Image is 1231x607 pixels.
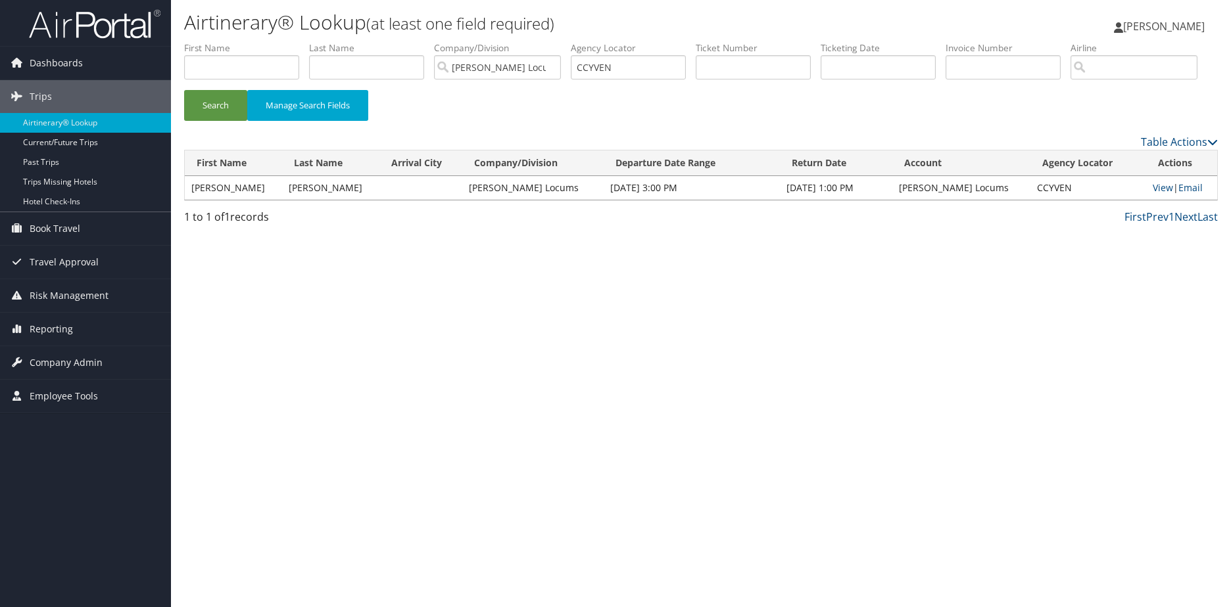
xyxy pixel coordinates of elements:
[1030,150,1147,176] th: Agency Locator: activate to sort column ascending
[1146,210,1169,224] a: Prev
[30,346,103,379] span: Company Admin
[184,9,873,36] h1: Airtinerary® Lookup
[30,380,98,413] span: Employee Tools
[1071,41,1207,55] label: Airline
[780,176,892,200] td: [DATE] 1:00 PM
[604,176,780,200] td: [DATE] 3:00 PM
[462,150,604,176] th: Company/Division
[309,41,434,55] label: Last Name
[1169,210,1174,224] a: 1
[1197,210,1218,224] a: Last
[30,313,73,346] span: Reporting
[185,150,282,176] th: First Name: activate to sort column ascending
[571,41,696,55] label: Agency Locator
[184,90,247,121] button: Search
[462,176,604,200] td: [PERSON_NAME] Locums
[282,176,379,200] td: [PERSON_NAME]
[1178,181,1203,194] a: Email
[185,176,282,200] td: [PERSON_NAME]
[30,279,109,312] span: Risk Management
[1141,135,1218,149] a: Table Actions
[379,150,463,176] th: Arrival City: activate to sort column ascending
[184,209,428,231] div: 1 to 1 of records
[282,150,379,176] th: Last Name: activate to sort column ascending
[946,41,1071,55] label: Invoice Number
[434,41,571,55] label: Company/Division
[821,41,946,55] label: Ticketing Date
[366,12,554,34] small: (at least one field required)
[1146,150,1217,176] th: Actions
[224,210,230,224] span: 1
[1146,176,1217,200] td: |
[30,47,83,79] span: Dashboards
[29,9,160,39] img: airportal-logo.png
[1030,176,1147,200] td: CCYVEN
[30,80,52,113] span: Trips
[30,246,99,279] span: Travel Approval
[1123,19,1205,34] span: [PERSON_NAME]
[696,41,821,55] label: Ticket Number
[892,150,1030,176] th: Account: activate to sort column ascending
[247,90,368,121] button: Manage Search Fields
[780,150,892,176] th: Return Date: activate to sort column ascending
[1124,210,1146,224] a: First
[184,41,309,55] label: First Name
[892,176,1030,200] td: [PERSON_NAME] Locums
[30,212,80,245] span: Book Travel
[1153,181,1173,194] a: View
[1114,7,1218,46] a: [PERSON_NAME]
[604,150,780,176] th: Departure Date Range: activate to sort column ascending
[1174,210,1197,224] a: Next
